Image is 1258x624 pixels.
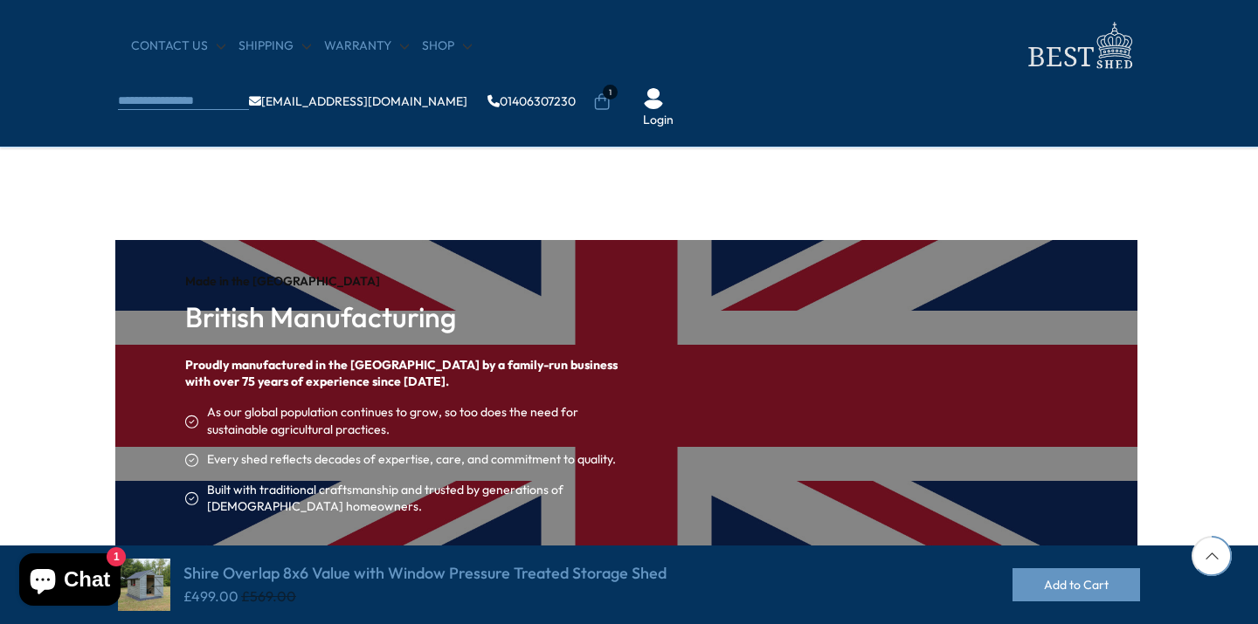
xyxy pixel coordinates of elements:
[14,553,126,610] inbox-online-store-chat: Shopify online store chat
[241,587,296,605] del: £569.00
[185,300,622,333] h3: British Manufacturing
[422,38,472,55] a: Shop
[487,95,576,107] a: 01406307230
[118,559,170,611] img: Shire
[185,357,618,390] strong: Proudly manufactured in the [GEOGRAPHIC_DATA] by a family-run business with over 75 years of expe...
[131,38,225,55] a: CONTACT US
[643,88,664,109] img: User Icon
[603,85,618,99] span: 1
[185,451,622,469] li: Every shed reflects decades of expertise, care, and commitment to quality.
[185,482,622,516] li: Built with traditional craftsmanship and trusted by generations of [DEMOGRAPHIC_DATA] homeowners.
[185,404,622,438] li: As our global population continues to grow, so too does the need for sustainable agricultural pra...
[185,275,622,287] div: Made in the [GEOGRAPHIC_DATA]
[238,38,311,55] a: Shipping
[1018,17,1140,74] img: logo
[593,93,611,111] a: 1
[183,587,238,605] ins: £499.00
[324,38,409,55] a: Warranty
[643,112,674,129] a: Login
[183,564,667,583] h4: Shire Overlap 8x6 Value with Window Pressure Treated Storage Shed
[249,95,467,107] a: [EMAIL_ADDRESS][DOMAIN_NAME]
[1013,568,1140,601] button: Add to Cart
